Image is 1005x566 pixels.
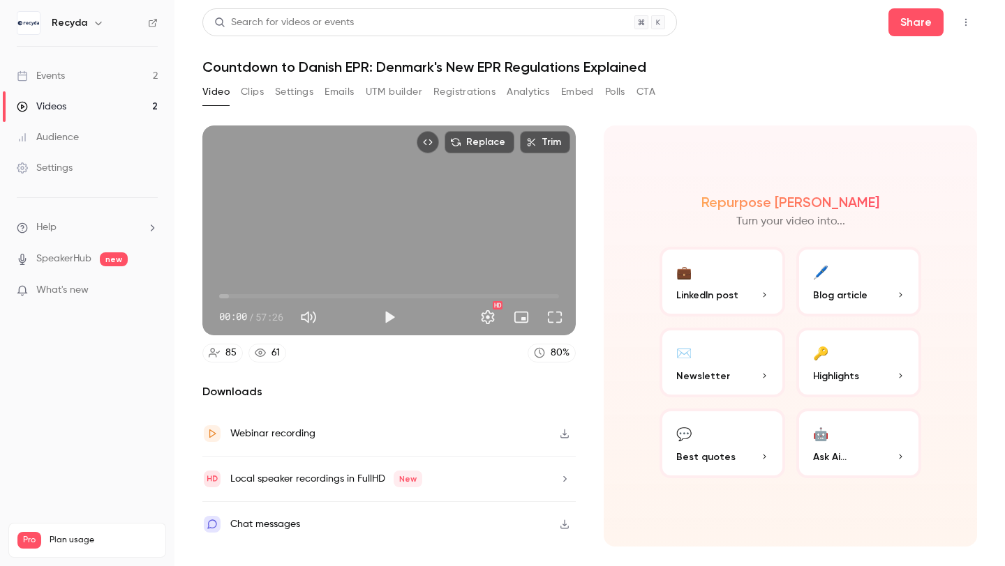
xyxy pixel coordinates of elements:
[17,220,158,235] li: help-dropdown-opener
[796,408,922,478] button: 🤖Ask Ai...
[520,131,570,153] button: Trim
[255,309,283,324] span: 57:26
[813,288,868,303] span: Blog article
[225,346,237,360] div: 85
[676,261,692,282] div: 💼
[676,369,730,383] span: Newsletter
[676,288,738,303] span: LinkedIn post
[214,15,354,30] div: Search for videos or events
[507,81,550,103] button: Analytics
[202,344,243,362] a: 85
[736,213,845,230] p: Turn your video into...
[230,516,300,533] div: Chat messages
[325,81,354,103] button: Emails
[17,532,41,549] span: Pro
[295,303,322,331] button: Mute
[271,346,280,360] div: 61
[676,422,692,444] div: 💬
[813,261,828,282] div: 🖊️
[230,471,422,487] div: Local speaker recordings in FullHD
[528,344,576,362] a: 80%
[474,303,502,331] button: Settings
[141,284,158,297] iframe: Noticeable Trigger
[561,81,594,103] button: Embed
[17,100,66,114] div: Videos
[813,342,828,363] div: 🔑
[660,247,785,316] button: 💼LinkedIn post
[813,450,847,464] span: Ask Ai...
[36,283,89,298] span: What's new
[417,131,439,153] button: Embed video
[433,81,496,103] button: Registrations
[52,16,87,30] h6: Recyda
[17,69,65,83] div: Events
[813,422,828,444] div: 🤖
[493,301,502,309] div: HD
[660,328,785,397] button: ✉️Newsletter
[50,535,157,546] span: Plan usage
[17,12,40,34] img: Recyda
[36,252,91,266] a: SpeakerHub
[955,11,977,33] button: Top Bar Actions
[17,130,79,144] div: Audience
[202,59,977,75] h1: Countdown to Danish EPR: Denmark's New EPR Regulations Explained
[17,161,73,175] div: Settings
[375,303,403,331] button: Play
[230,425,315,442] div: Webinar recording
[366,81,422,103] button: UTM builder
[541,303,569,331] button: Full screen
[796,328,922,397] button: 🔑Highlights
[551,346,569,360] div: 80 %
[241,81,264,103] button: Clips
[676,342,692,363] div: ✉️
[445,131,514,153] button: Replace
[219,309,247,324] span: 00:00
[100,252,128,266] span: new
[796,247,922,316] button: 🖊️Blog article
[219,309,283,324] div: 00:00
[636,81,655,103] button: CTA
[394,471,422,487] span: New
[660,408,785,478] button: 💬Best quotes
[888,8,944,36] button: Share
[605,81,625,103] button: Polls
[202,81,230,103] button: Video
[813,369,859,383] span: Highlights
[676,450,736,464] span: Best quotes
[248,309,254,324] span: /
[507,303,535,331] button: Turn on miniplayer
[202,383,576,400] h2: Downloads
[248,344,286,362] a: 61
[36,220,57,235] span: Help
[275,81,313,103] button: Settings
[701,194,879,211] h2: Repurpose [PERSON_NAME]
